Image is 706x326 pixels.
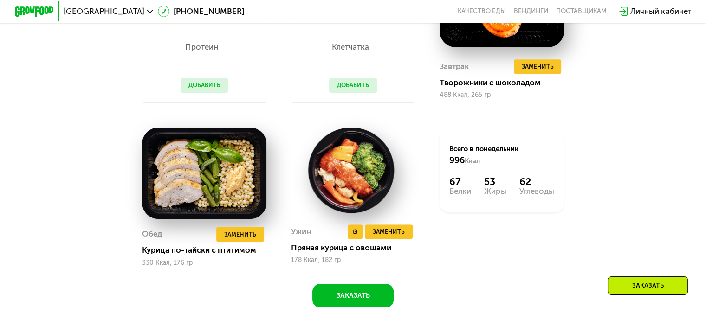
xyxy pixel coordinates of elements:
[458,7,506,15] a: Качество еды
[291,256,415,264] div: 178 Ккал, 182 гр
[449,176,471,187] div: 67
[224,230,256,239] span: Заменить
[514,59,562,74] button: Заменить
[158,6,244,17] a: [PHONE_NUMBER]
[449,187,471,195] div: Белки
[630,6,691,17] div: Личный кабинет
[556,7,607,15] div: поставщикам
[291,224,311,239] div: Ужин
[365,224,413,239] button: Заменить
[329,43,372,51] p: Клетчатка
[216,227,264,242] button: Заменить
[329,78,377,93] button: Добавить
[449,144,554,166] div: Всего в понедельник
[312,284,394,307] button: Заказать
[291,243,423,253] div: Пряная курица с овощами
[142,245,274,255] div: Курица по-тайски с птитимом
[64,7,144,15] span: [GEOGRAPHIC_DATA]
[484,187,506,195] div: Жиры
[181,78,228,93] button: Добавить
[521,62,553,71] span: Заменить
[440,59,469,74] div: Завтрак
[465,157,480,165] span: Ккал
[440,78,571,88] div: Творожники с шоколадом
[142,227,162,242] div: Обед
[519,176,554,187] div: 62
[181,43,224,51] p: Протеин
[519,187,554,195] div: Углеводы
[608,276,688,295] div: Заказать
[514,7,548,15] a: Вендинги
[440,91,564,99] div: 488 Ккал, 265 гр
[142,259,266,267] div: 330 Ккал, 176 гр
[484,176,506,187] div: 53
[449,155,465,166] span: 996
[373,227,405,237] span: Заменить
